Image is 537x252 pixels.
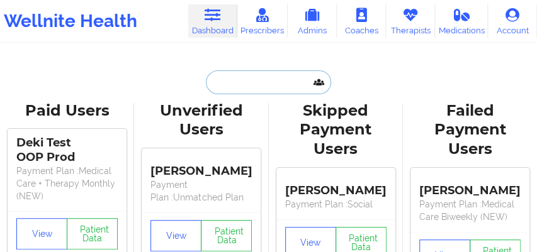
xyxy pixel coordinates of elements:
[237,4,288,38] a: Prescribers
[150,155,252,178] div: [PERSON_NAME]
[412,101,528,160] div: Failed Payment Users
[201,220,252,251] button: Patient Data
[285,174,387,198] div: [PERSON_NAME]
[143,101,259,140] div: Unverified Users
[67,218,118,249] button: Patient Data
[288,4,337,38] a: Admins
[16,165,118,202] p: Payment Plan : Medical Care + Therapy Monthly (NEW)
[435,4,488,38] a: Medications
[150,178,252,204] p: Payment Plan : Unmatched Plan
[386,4,435,38] a: Therapists
[150,220,201,251] button: View
[16,218,67,249] button: View
[278,101,394,160] div: Skipped Payment Users
[285,198,387,211] p: Payment Plan : Social
[9,101,125,121] div: Paid Users
[419,198,521,223] p: Payment Plan : Medical Care Biweekly (NEW)
[16,136,118,165] div: Deki Test OOP Prod
[188,4,237,38] a: Dashboard
[419,174,521,198] div: [PERSON_NAME]
[337,4,386,38] a: Coaches
[488,4,537,38] a: Account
